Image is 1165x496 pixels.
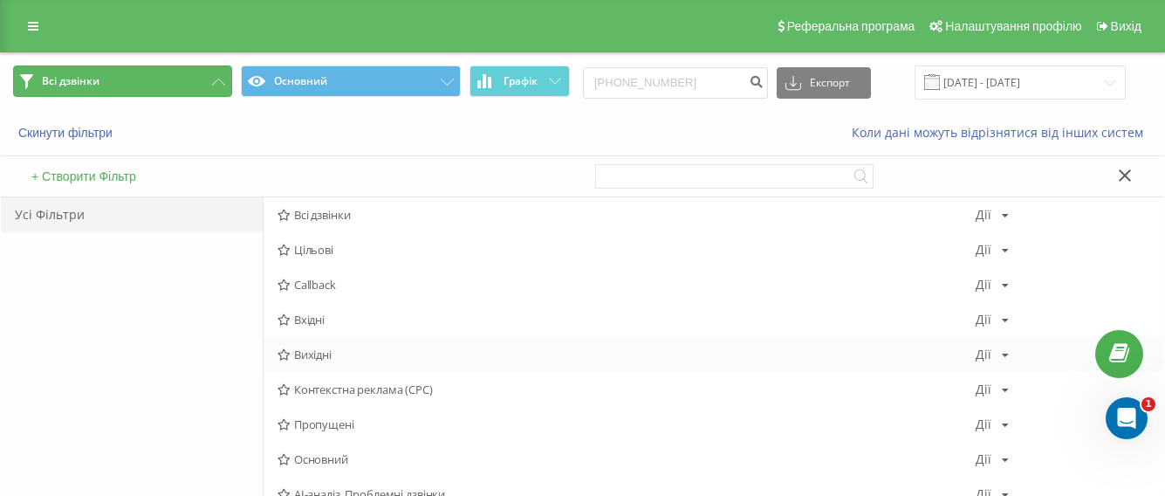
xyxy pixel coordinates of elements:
button: Графік [469,65,570,97]
span: Контекстна реклама (CPC) [278,383,976,396]
div: Дії [976,279,991,291]
iframe: Intercom live chat [1106,397,1148,439]
span: Основний [278,453,976,465]
div: Дії [976,418,991,431]
span: Всі дзвінки [278,209,976,221]
span: Всі дзвінки [42,74,99,88]
span: Вихід [1111,19,1141,33]
span: Графік [504,75,538,87]
span: Налаштування профілю [945,19,1081,33]
div: Дії [976,348,991,361]
div: Дії [976,244,991,256]
button: Всі дзвінки [13,65,232,97]
button: + Створити Фільтр [26,169,141,184]
input: Пошук за номером [583,67,768,99]
button: Основний [241,65,460,97]
span: Вхідні [278,313,976,326]
div: Дії [976,383,991,396]
div: Дії [976,313,991,326]
button: Експорт [777,67,871,99]
button: Закрити [1113,168,1138,186]
button: Скинути фільтри [13,125,121,141]
a: Коли дані можуть відрізнятися вiд інших систем [852,124,1152,141]
div: Усі Фільтри [1,197,263,232]
div: Дії [976,209,991,221]
span: Цільові [278,244,976,256]
span: Вихідні [278,348,976,361]
span: Callback [278,279,976,291]
span: Пропущені [278,418,976,431]
span: Реферальна програма [787,19,915,33]
span: 1 [1141,397,1155,411]
div: Дії [976,453,991,465]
